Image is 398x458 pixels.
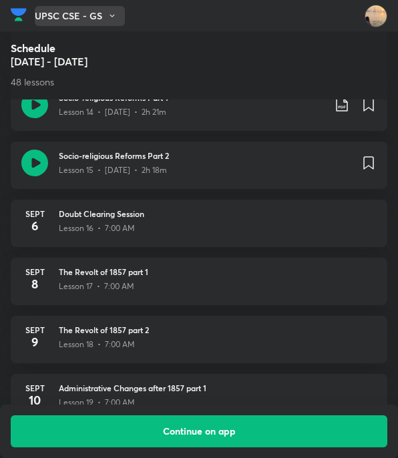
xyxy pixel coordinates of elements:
[21,266,48,278] h6: Sept
[11,43,387,53] h4: Schedule
[59,266,377,278] h3: The Revolt of 1857 part 1
[21,220,48,232] h4: 6
[21,382,48,394] h6: Sept
[59,106,166,118] p: Lesson 14 • [DATE] • 2h 21m
[11,75,387,89] p: 48 lessons
[59,280,134,292] p: Lesson 17 • 7:00 AM
[59,150,350,162] h3: Socio-religious Reforms Part 2
[11,316,387,363] a: Sept9The Revolt of 1857 part 2Lesson 18 • 7:00 AM
[59,164,167,176] p: Lesson 15 • [DATE] • 2h 18m
[59,208,377,220] h3: Doubt Clearing Session
[21,278,48,290] h4: 8
[11,53,387,69] h5: [DATE] - [DATE]
[59,397,135,409] p: Lesson 19 • 7:00 AM
[11,142,387,189] a: Socio-religious Reforms Part 2Lesson 15 • [DATE] • 2h 18m
[59,324,377,336] h3: The Revolt of 1857 part 2
[11,5,27,25] img: Company Logo
[21,208,48,220] h6: Sept
[11,258,387,305] a: Sept8The Revolt of 1857 part 1Lesson 17 • 7:00 AM
[11,5,27,28] a: Company Logo
[59,222,135,234] p: Lesson 16 • 7:00 AM
[59,382,377,394] h3: Administrative Changes after 1857 part 1
[11,83,387,131] a: Socio-religious Reforms Part 1Lesson 14 • [DATE] • 2h 21m
[35,6,125,26] button: UPSC CSE - GS
[21,324,48,336] h6: Sept
[11,200,387,247] a: Sept6Doubt Clearing SessionLesson 16 • 7:00 AM
[11,374,387,421] a: Sept10Administrative Changes after 1857 part 1Lesson 19 • 7:00 AM
[59,338,135,351] p: Lesson 18 • 7:00 AM
[365,5,387,27] img: Snatashree Punyatoya
[11,415,387,447] button: Continue on app
[21,336,48,348] h4: 9
[21,394,48,406] h4: 10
